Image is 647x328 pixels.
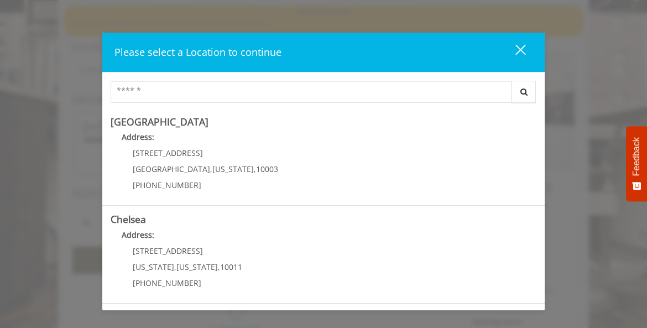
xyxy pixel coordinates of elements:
b: [GEOGRAPHIC_DATA] [111,115,208,128]
span: , [254,164,256,174]
span: , [210,164,212,174]
button: close dialog [495,41,533,64]
span: , [218,262,220,272]
div: Center Select [111,81,536,108]
i: Search button [518,88,530,96]
div: close dialog [503,44,525,60]
span: [US_STATE] [133,262,174,272]
input: Search Center [111,81,512,103]
span: 10003 [256,164,278,174]
b: Address: [122,132,154,142]
span: [US_STATE] [176,262,218,272]
b: Chelsea [111,212,146,226]
span: [US_STATE] [212,164,254,174]
span: Feedback [632,137,641,176]
span: [GEOGRAPHIC_DATA] [133,164,210,174]
span: [PHONE_NUMBER] [133,278,201,288]
span: [STREET_ADDRESS] [133,148,203,158]
b: Address: [122,230,154,240]
span: [STREET_ADDRESS] [133,246,203,256]
span: , [174,262,176,272]
span: [PHONE_NUMBER] [133,180,201,190]
button: Feedback - Show survey [626,126,647,201]
span: Please select a Location to continue [114,45,281,59]
span: 10011 [220,262,242,272]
